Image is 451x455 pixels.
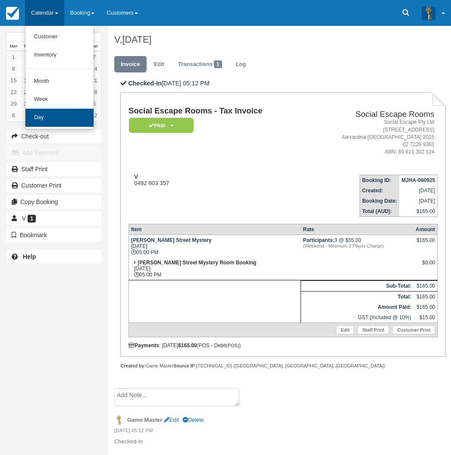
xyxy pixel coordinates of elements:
[147,56,171,73] a: Edit
[6,7,19,20] img: checkfront-main-nav-mini-logo.png
[301,312,413,323] td: GST (Included @ 10%)
[360,206,399,217] th: Total (AUD):
[413,292,438,302] td: $165.00
[6,195,101,209] button: Copy Booking
[20,110,34,121] a: 7
[7,51,20,63] a: 1
[360,196,399,206] th: Booking Date:
[392,326,435,334] a: Customer Print
[164,417,179,423] a: Edit
[120,363,146,368] strong: Created by:
[120,79,446,88] p: [DATE] 05:12 PM
[6,129,101,143] button: Check-out
[6,211,101,225] a: V 1
[20,51,34,63] a: 2
[138,260,256,266] strong: [PERSON_NAME] Street Mystery Room Booking
[88,86,101,98] a: 28
[128,107,306,116] h1: Social Escape Rooms - Tax Invoice
[182,417,204,423] a: Delete
[6,179,101,192] a: Customer Print
[413,224,438,235] th: Amount
[413,302,438,312] td: $165.00
[88,98,101,110] a: 5
[416,237,435,250] div: $165.00
[336,326,354,334] a: Edit
[7,42,20,51] th: Mon
[88,75,101,86] a: 21
[303,237,335,243] strong: Participants
[114,427,440,436] em: [DATE] 05:12 PM
[20,98,34,110] a: 30
[114,35,440,45] h1: V,
[20,75,34,86] a: 16
[20,42,34,51] th: Tue
[114,438,440,446] p: Checked-In
[88,63,101,75] a: 14
[88,51,101,63] a: 7
[413,312,438,323] td: $15.00
[301,302,413,312] th: Amount Paid:
[174,363,197,368] strong: Source IP:
[25,46,94,64] a: Inventory
[413,281,438,292] td: $165.00
[309,110,434,119] h2: Social Escape Rooms
[6,162,101,176] a: Staff Print
[226,343,239,348] small: (POS)
[128,235,301,258] td: [DATE] 05:00 PM
[25,91,94,109] a: Week
[128,117,191,133] a: Paid
[399,196,438,206] td: [DATE]
[7,63,20,75] a: 8
[129,118,194,133] em: Paid
[127,417,162,423] strong: Game Master
[23,253,36,260] b: Help
[416,260,435,273] div: $0.00
[7,110,20,121] a: 6
[22,215,26,222] span: V
[303,243,411,248] em: (Weekend - Minimum 3 Player Charge)
[88,110,101,121] a: 12
[25,72,94,91] a: Month
[7,86,20,98] a: 22
[122,34,151,45] span: [DATE]
[401,177,435,183] strong: MJHA-060925
[88,42,101,51] th: Sun
[7,98,20,110] a: 29
[20,86,34,98] a: 23
[25,109,94,127] a: Day
[301,292,413,302] th: Total:
[6,250,101,264] a: Help
[229,56,253,73] a: Log
[131,237,212,243] strong: [PERSON_NAME] Street Mystery
[301,281,413,292] th: Sub-Total:
[172,56,229,73] a: Transactions1
[25,26,94,129] ul: Calendar
[128,80,162,87] b: Checked-In
[28,215,36,223] span: 1
[114,56,147,73] a: Invoice
[7,75,20,86] a: 15
[178,342,197,348] strong: $165.00
[360,175,399,186] th: Booking ID:
[120,363,446,369] div: Game Master [TECHNICAL_ID] ([GEOGRAPHIC_DATA], [GEOGRAPHIC_DATA], [GEOGRAPHIC_DATA])
[128,257,301,280] td: [DATE] 05:00 PM
[301,235,413,258] td: 3 @ $55.00
[360,185,399,196] th: Created:
[6,146,101,160] button: Add Payment
[6,228,101,242] button: Bookmark
[20,63,34,75] a: 9
[309,119,434,156] address: Social Escape Pty Ltd [STREET_ADDRESS] Alexandria [GEOGRAPHIC_DATA] 2015 02 7228 9363 ABN: 69 611...
[128,173,306,186] div: 0492 803 357
[128,342,159,348] strong: Payments
[214,60,222,68] span: 1
[128,342,438,348] div: : [DATE] (POS - Debit )
[134,173,138,180] strong: V
[25,28,94,46] a: Customer
[301,224,413,235] th: Rate
[357,326,389,334] a: Staff Print
[128,224,301,235] th: Item
[399,185,438,196] td: [DATE]
[422,6,435,20] img: A3
[399,206,438,217] td: $165.00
